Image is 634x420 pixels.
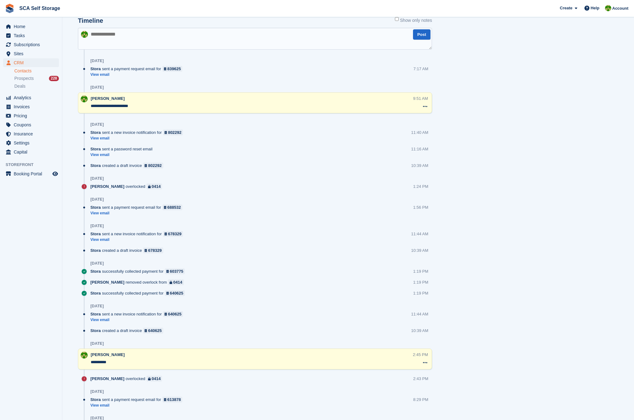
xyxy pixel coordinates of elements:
a: View email [90,136,186,141]
a: menu [3,22,59,31]
a: menu [3,111,59,120]
a: 678329 [143,247,163,253]
span: Stora [90,163,101,168]
a: View email [90,152,156,158]
div: [DATE] [90,197,104,202]
div: 802292 [148,163,161,168]
div: 8:29 PM [413,397,428,403]
a: menu [3,129,59,138]
div: 688532 [167,204,181,210]
a: menu [3,169,59,178]
a: menu [3,120,59,129]
div: sent a payment request email for [90,66,185,72]
div: sent a new invoice notification for [90,311,186,317]
div: created a draft invoice [90,247,166,253]
span: Prospects [14,76,34,81]
a: View email [90,237,186,242]
span: Create [560,5,572,11]
div: [DATE] [90,122,104,127]
span: Capital [14,148,51,156]
div: [DATE] [90,176,104,181]
span: Stora [90,328,101,334]
span: Stora [90,146,101,152]
span: [PERSON_NAME] [90,376,124,382]
span: Home [14,22,51,31]
a: Contacts [14,68,59,74]
span: Storefront [6,162,62,168]
div: 10:39 AM [411,328,428,334]
a: 0414 [146,183,162,189]
img: Sam Chapman [605,5,611,11]
a: Preview store [51,170,59,178]
a: menu [3,49,59,58]
a: 640625 [165,290,185,296]
span: Stora [90,231,101,237]
div: 10:39 AM [411,247,428,253]
span: [PERSON_NAME] [90,183,124,189]
span: Booking Portal [14,169,51,178]
div: sent a password reset email [90,146,156,152]
img: stora-icon-8386f47178a22dfd0bd8f6a31ec36ba5ce8667c1dd55bd0f319d3a0aa187defe.svg [5,4,14,13]
div: 1:24 PM [413,183,428,189]
span: Sites [14,49,51,58]
div: 10:39 AM [411,163,428,168]
a: menu [3,58,59,67]
a: View email [90,317,186,323]
div: sent a payment request email for [90,397,185,403]
span: Stora [90,129,101,135]
a: View email [90,403,185,408]
input: Show only notes [395,17,399,21]
div: 0414 [152,376,161,382]
a: 640625 [163,311,183,317]
span: Settings [14,139,51,147]
div: 678329 [168,231,181,237]
span: Account [612,5,628,12]
div: 1:19 PM [413,268,428,274]
span: Subscriptions [14,40,51,49]
div: created a draft invoice [90,328,166,334]
a: 640625 [143,328,163,334]
a: menu [3,31,59,40]
div: 11:44 AM [411,231,428,237]
span: Pricing [14,111,51,120]
div: 2:43 PM [413,376,428,382]
div: 1:19 PM [413,290,428,296]
span: Stora [90,66,101,72]
a: 802292 [143,163,163,168]
div: 640625 [168,311,181,317]
div: sent a new invoice notification for [90,129,186,135]
img: Sam Chapman [81,95,88,102]
span: Coupons [14,120,51,129]
span: Analytics [14,93,51,102]
div: successfully collected payment for [90,268,188,274]
span: Stora [90,268,101,274]
a: 0414 [168,279,184,285]
div: 640625 [148,328,161,334]
a: menu [3,40,59,49]
div: sent a new invoice notification for [90,231,186,237]
span: Stora [90,247,101,253]
a: 839625 [162,66,183,72]
div: overlocked [90,376,165,382]
div: [DATE] [90,223,104,228]
div: overlocked [90,183,165,189]
div: sent a payment request email for [90,204,185,210]
a: 678329 [163,231,183,237]
span: [PERSON_NAME] [90,279,124,285]
div: created a draft invoice [90,163,166,168]
span: Insurance [14,129,51,138]
div: 2:45 PM [413,352,428,358]
div: [DATE] [90,261,104,266]
span: Help [591,5,599,11]
span: [PERSON_NAME] [91,96,125,101]
a: View email [90,72,185,77]
div: 802292 [168,129,181,135]
div: 839625 [167,66,181,72]
div: 613878 [167,397,181,403]
span: Stora [90,204,101,210]
span: Deals [14,83,26,89]
a: Deals [14,83,59,90]
a: menu [3,93,59,102]
span: Tasks [14,31,51,40]
div: removed overlock from [90,279,187,285]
